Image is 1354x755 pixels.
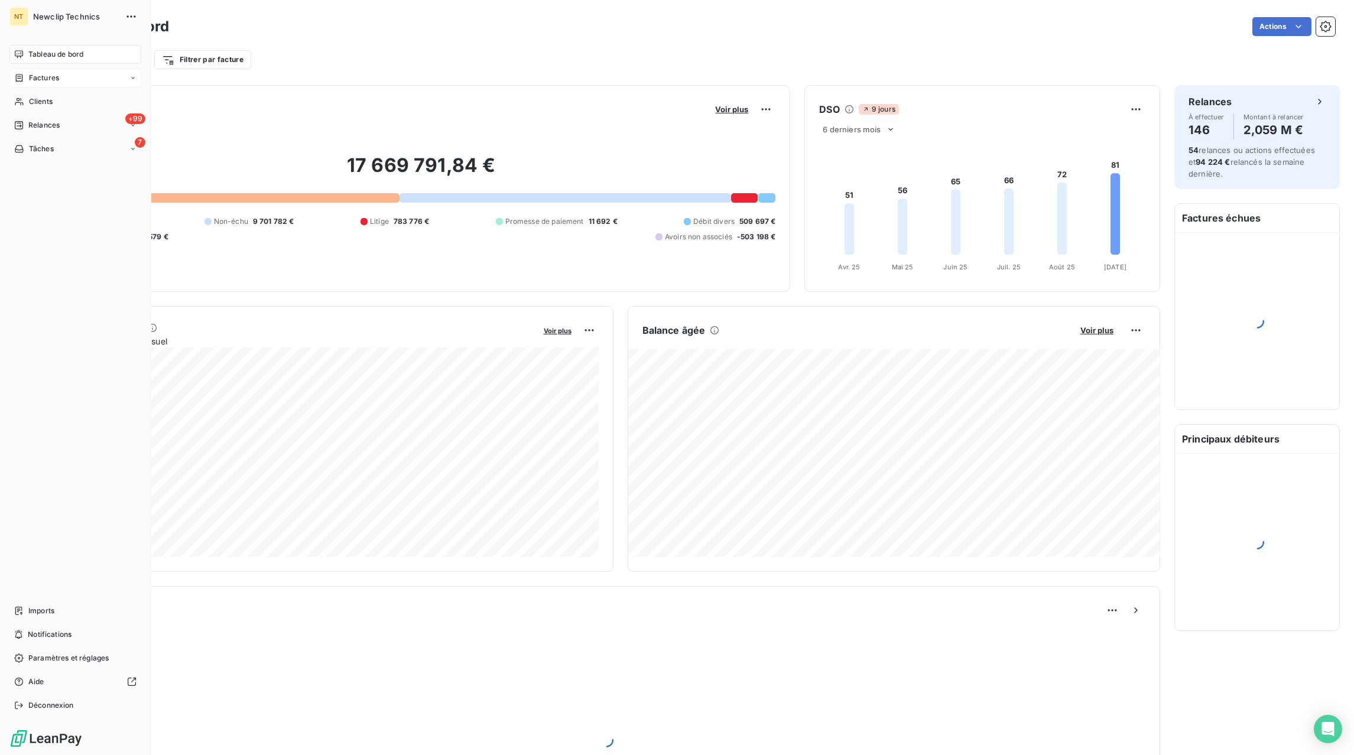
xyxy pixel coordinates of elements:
button: Filtrer par facture [154,50,251,69]
tspan: Juin 25 [944,263,968,271]
span: Avoirs non associés [665,232,732,242]
span: Déconnexion [28,700,74,711]
button: Voir plus [1077,325,1117,336]
span: À effectuer [1189,113,1224,121]
h2: 17 669 791,84 € [67,154,775,189]
span: 54 [1189,145,1199,155]
span: Voir plus [544,327,572,335]
div: Open Intercom Messenger [1314,715,1342,743]
span: Notifications [28,629,72,640]
span: -503 198 € [737,232,776,242]
span: Relances [28,120,60,131]
span: Non-échu [214,216,248,227]
h6: DSO [819,102,839,116]
span: Promesse de paiement [505,216,584,227]
button: Voir plus [540,325,575,336]
h6: Relances [1189,95,1232,109]
tspan: Août 25 [1049,263,1075,271]
span: Factures [29,73,59,83]
h4: 146 [1189,121,1224,139]
span: Tableau de bord [28,49,83,60]
tspan: [DATE] [1104,263,1126,271]
span: 9 jours [859,104,899,115]
span: Newclip Technics [33,12,118,21]
span: Voir plus [1080,326,1113,335]
span: Imports [28,606,54,616]
button: Actions [1252,17,1311,36]
tspan: Juil. 25 [997,263,1021,271]
span: Montant à relancer [1243,113,1304,121]
img: Logo LeanPay [9,729,83,748]
span: 783 776 € [394,216,429,227]
span: Chiffre d'affaires mensuel [67,335,535,347]
span: +99 [125,113,145,124]
h6: Factures échues [1175,204,1339,232]
span: 9 701 782 € [253,216,294,227]
h6: Principaux débiteurs [1175,425,1339,453]
span: 94 224 € [1196,157,1230,167]
span: relances ou actions effectuées et relancés la semaine dernière. [1189,145,1315,178]
span: Tâches [29,144,54,154]
div: NT [9,7,28,26]
span: Voir plus [715,105,748,114]
span: Débit divers [693,216,735,227]
h6: Balance âgée [642,323,706,337]
span: Aide [28,676,44,687]
tspan: Mai 25 [892,263,914,271]
span: 11 692 € [589,216,618,227]
span: 6 derniers mois [823,125,881,134]
span: 509 697 € [739,216,775,227]
button: Voir plus [712,104,752,115]
span: Clients [29,96,53,107]
span: Litige [370,216,389,227]
h4: 2,059 M € [1243,121,1304,139]
span: 7 [135,137,145,148]
span: Paramètres et réglages [28,653,109,663]
tspan: Avr. 25 [839,263,861,271]
a: Aide [9,672,141,691]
